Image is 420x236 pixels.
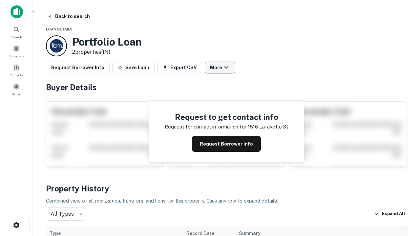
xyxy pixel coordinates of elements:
p: 1516 lafayette st [248,123,288,131]
a: Borrowers [2,42,31,60]
p: 2 properties (IN) [72,48,142,56]
h4: Buyer Details [46,81,407,93]
a: Saved [2,80,31,98]
div: All Types [46,207,85,221]
p: Request for contact information for [165,123,246,131]
button: Request Borrower Info [192,136,261,152]
img: capitalize-icon.png [10,5,23,18]
button: Export CSV [157,62,202,73]
span: Saved [12,91,21,97]
button: More [205,62,235,73]
h4: Request to get contact info [165,111,288,123]
a: Contacts [2,61,31,79]
button: Request Borrower Info [46,62,110,73]
button: Save Loan [112,62,155,73]
h3: Portfolio Loan [72,36,142,48]
span: Search [11,34,22,40]
a: Search [2,23,31,41]
span: Contacts [10,72,23,78]
span: Borrowers [9,53,24,59]
button: Back to search [45,10,93,22]
span: Loan Details [46,27,73,31]
h4: Property History [46,183,407,194]
button: Expand All [372,209,407,219]
iframe: Chat Widget [387,184,420,215]
p: Combined view of all mortgages, transfers, and liens for this property. Click any row to expand d... [46,197,407,205]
